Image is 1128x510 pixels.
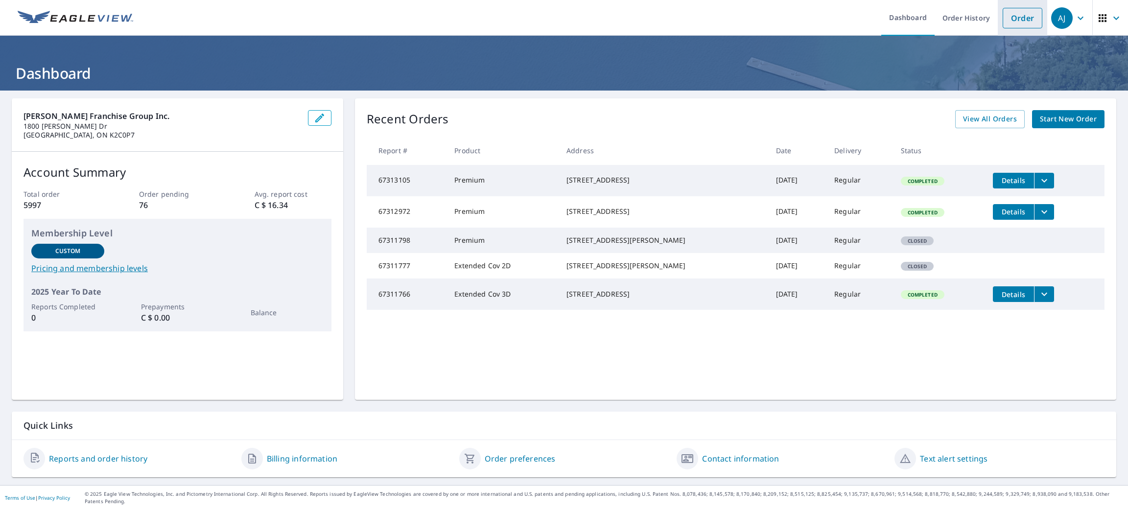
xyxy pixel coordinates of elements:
a: Order [1003,8,1042,28]
td: [DATE] [768,228,826,253]
button: filesDropdownBtn-67311766 [1034,286,1054,302]
td: Premium [446,196,559,228]
img: EV Logo [18,11,133,25]
td: Regular [826,253,893,278]
button: detailsBtn-67312972 [993,204,1034,220]
p: Avg. report cost [255,189,331,199]
button: detailsBtn-67311766 [993,286,1034,302]
p: 76 [139,199,216,211]
span: Details [999,290,1028,299]
th: Delivery [826,136,893,165]
td: [DATE] [768,253,826,278]
td: Regular [826,278,893,310]
p: Prepayments [141,301,214,312]
p: 5997 [23,199,100,211]
p: Reports Completed [31,301,104,312]
th: Address [559,136,768,165]
p: Membership Level [31,227,324,240]
td: Premium [446,228,559,253]
p: 2025 Year To Date [31,286,324,298]
span: Completed [902,209,943,216]
td: Extended Cov 3D [446,278,559,310]
td: Regular [826,228,893,253]
div: [STREET_ADDRESS] [566,289,760,299]
th: Status [893,136,986,165]
a: Text alert settings [920,453,987,464]
td: [DATE] [768,196,826,228]
div: AJ [1051,7,1073,29]
a: View All Orders [955,110,1025,128]
th: Product [446,136,559,165]
p: Custom [55,247,81,255]
a: Order preferences [485,453,556,464]
div: [STREET_ADDRESS][PERSON_NAME] [566,235,760,245]
div: [STREET_ADDRESS] [566,175,760,185]
p: C $ 16.34 [255,199,331,211]
a: Contact information [702,453,779,464]
h1: Dashboard [12,63,1116,83]
a: Billing information [267,453,337,464]
span: Completed [902,291,943,298]
span: Closed [902,263,933,270]
span: Completed [902,178,943,185]
p: Order pending [139,189,216,199]
td: [DATE] [768,165,826,196]
span: Details [999,176,1028,185]
p: Recent Orders [367,110,449,128]
td: 67311777 [367,253,446,278]
td: 67312972 [367,196,446,228]
button: filesDropdownBtn-67312972 [1034,204,1054,220]
p: | [5,495,70,501]
td: 67313105 [367,165,446,196]
td: 67311766 [367,278,446,310]
div: [STREET_ADDRESS] [566,207,760,216]
p: Account Summary [23,163,331,181]
td: Premium [446,165,559,196]
p: Balance [251,307,324,318]
td: Regular [826,196,893,228]
button: filesDropdownBtn-67313105 [1034,173,1054,188]
p: 0 [31,312,104,324]
p: C $ 0.00 [141,312,214,324]
td: Extended Cov 2D [446,253,559,278]
p: Quick Links [23,419,1104,432]
th: Date [768,136,826,165]
td: [DATE] [768,278,826,310]
p: 1800 [PERSON_NAME] Dr [23,122,300,131]
span: View All Orders [963,113,1017,125]
p: [PERSON_NAME] Franchise Group Inc. [23,110,300,122]
a: Reports and order history [49,453,147,464]
p: Total order [23,189,100,199]
td: 67311798 [367,228,446,253]
th: Report # [367,136,446,165]
p: © 2025 Eagle View Technologies, Inc. and Pictometry International Corp. All Rights Reserved. Repo... [85,490,1123,505]
button: detailsBtn-67313105 [993,173,1034,188]
div: [STREET_ADDRESS][PERSON_NAME] [566,261,760,271]
a: Pricing and membership levels [31,262,324,274]
span: Start New Order [1040,113,1097,125]
p: [GEOGRAPHIC_DATA], ON K2C0P7 [23,131,300,139]
span: Closed [902,237,933,244]
a: Start New Order [1032,110,1104,128]
td: Regular [826,165,893,196]
a: Privacy Policy [38,494,70,501]
a: Terms of Use [5,494,35,501]
span: Details [999,207,1028,216]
